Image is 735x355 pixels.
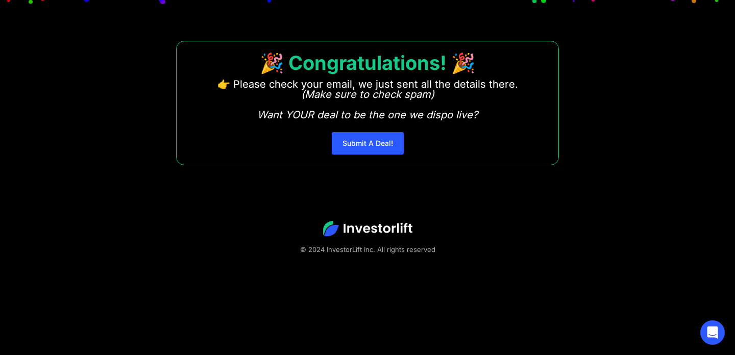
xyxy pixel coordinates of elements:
em: (Make sure to check spam) Want YOUR deal to be the one we dispo live? [257,88,478,121]
p: 👉 Please check your email, we just sent all the details there. ‍ [217,79,518,120]
a: Submit A Deal! [332,132,404,155]
strong: 🎉 Congratulations! 🎉 [260,51,475,74]
div: Open Intercom Messenger [700,320,725,345]
div: © 2024 InvestorLift Inc. All rights reserved [36,244,699,255]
